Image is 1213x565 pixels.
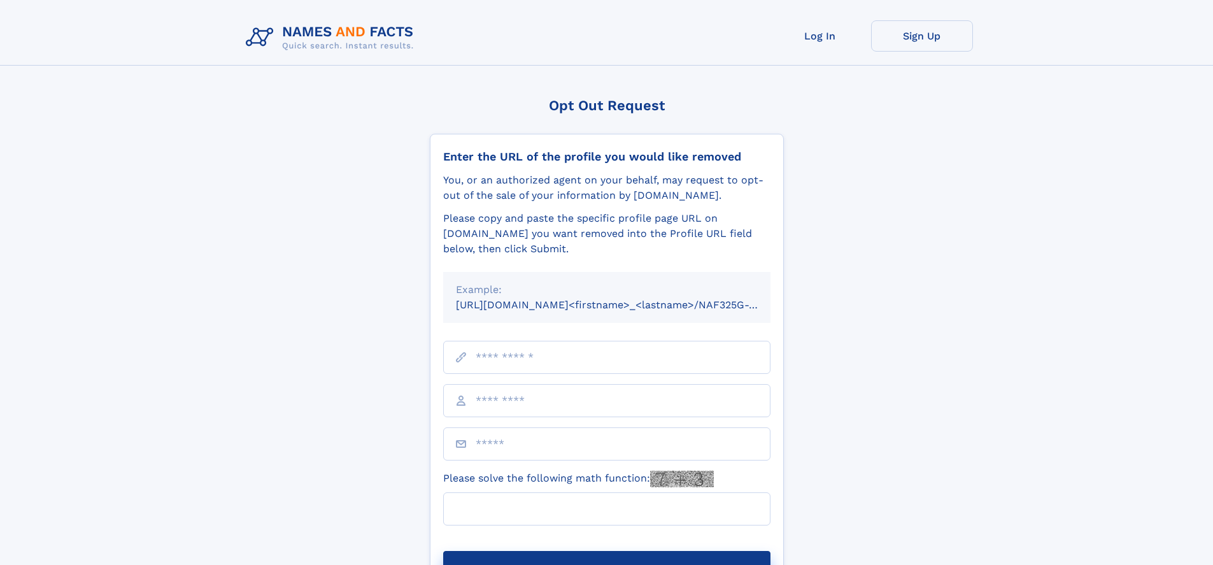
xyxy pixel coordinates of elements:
[871,20,973,52] a: Sign Up
[443,150,770,164] div: Enter the URL of the profile you would like removed
[456,299,795,311] small: [URL][DOMAIN_NAME]<firstname>_<lastname>/NAF325G-xxxxxxxx
[456,282,758,297] div: Example:
[430,97,784,113] div: Opt Out Request
[443,173,770,203] div: You, or an authorized agent on your behalf, may request to opt-out of the sale of your informatio...
[769,20,871,52] a: Log In
[241,20,424,55] img: Logo Names and Facts
[443,471,714,487] label: Please solve the following math function:
[443,211,770,257] div: Please copy and paste the specific profile page URL on [DOMAIN_NAME] you want removed into the Pr...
